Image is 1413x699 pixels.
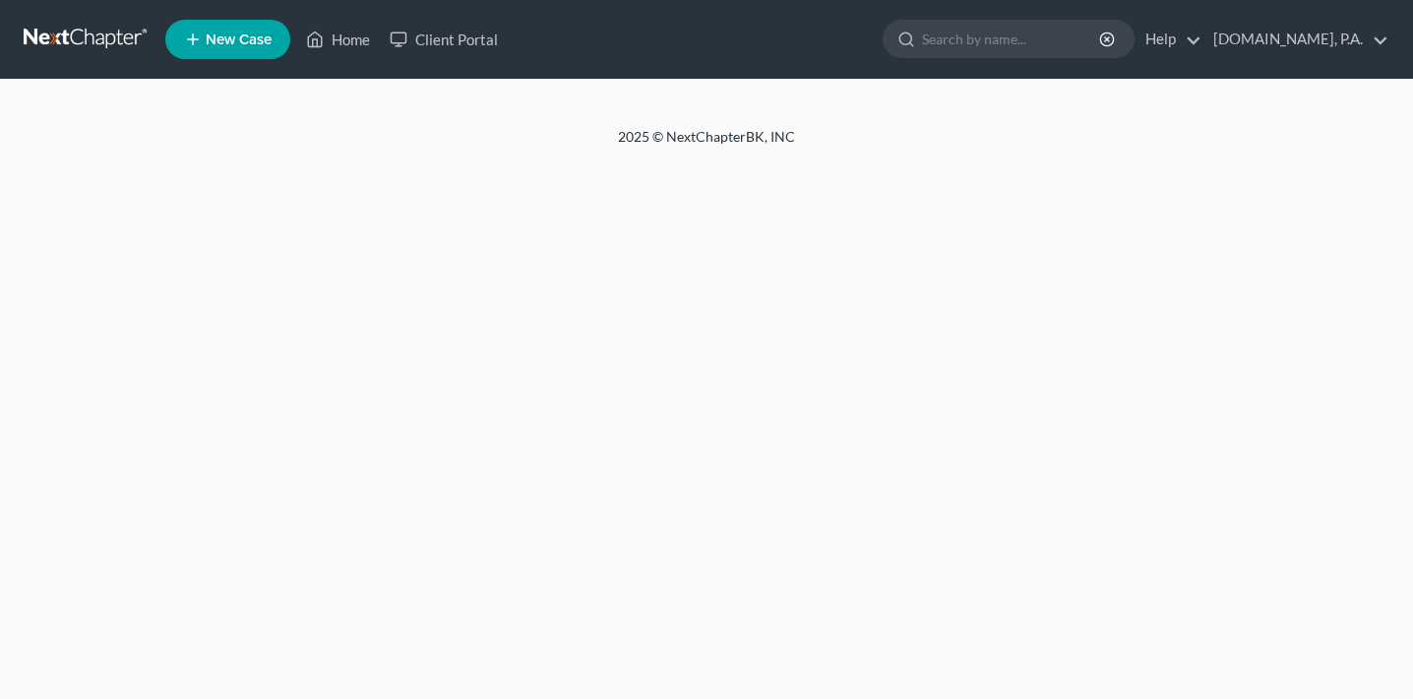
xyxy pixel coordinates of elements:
span: New Case [206,32,272,47]
input: Search by name... [922,21,1102,57]
a: Help [1136,22,1201,57]
a: [DOMAIN_NAME], P.A. [1203,22,1388,57]
a: Home [296,22,380,57]
a: Client Portal [380,22,508,57]
div: 2025 © NextChapterBK, INC [146,127,1267,162]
